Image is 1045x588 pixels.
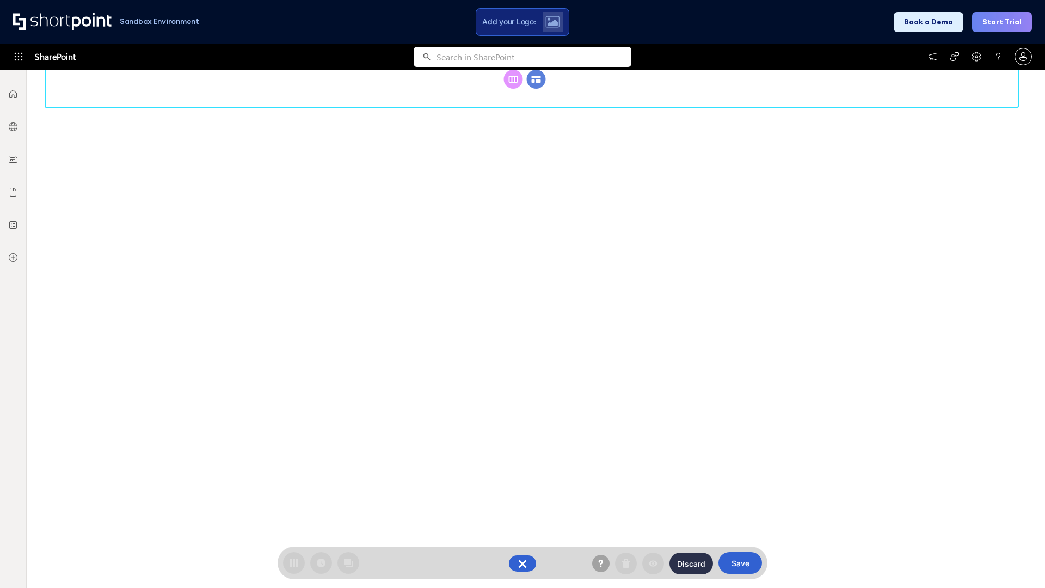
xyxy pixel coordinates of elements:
h1: Sandbox Environment [120,19,199,24]
iframe: Chat Widget [991,536,1045,588]
button: Start Trial [972,12,1032,32]
img: Upload logo [545,16,560,28]
input: Search in SharePoint [437,47,631,67]
button: Save [718,552,762,574]
span: SharePoint [35,44,76,70]
button: Book a Demo [894,12,963,32]
span: Add your Logo: [482,17,536,27]
button: Discard [669,553,713,574]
